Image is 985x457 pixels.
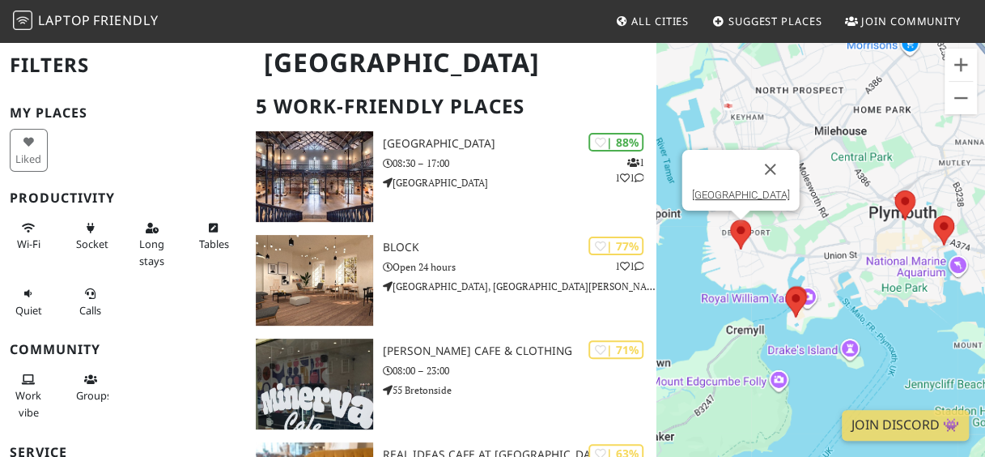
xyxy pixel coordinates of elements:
span: Suggest Places [728,14,822,28]
p: [GEOGRAPHIC_DATA], [GEOGRAPHIC_DATA][PERSON_NAME], [GEOGRAPHIC_DATA] [383,279,656,294]
span: Work-friendly tables [199,237,229,251]
span: Long stays [139,237,164,267]
button: Groups [71,366,109,409]
span: Friendly [93,11,158,29]
span: Stable Wi-Fi [17,237,40,251]
div: | 88% [588,133,643,152]
p: 1 1 1 [614,155,643,186]
a: All Cities [609,6,695,36]
button: Work vibe [10,366,48,425]
a: Suggest Places [706,6,829,36]
button: Sockets [71,215,109,258]
button: Zoom in [945,49,977,81]
div: | 77% [588,237,643,255]
p: [GEOGRAPHIC_DATA] [383,175,656,190]
p: 08:00 – 23:00 [383,363,656,378]
img: Minerva cafe & clothing [256,339,373,429]
img: Market Hall [256,131,373,222]
button: Wi-Fi [10,215,48,258]
div: | 71% [588,340,643,359]
span: People working [15,388,41,419]
h3: Community [10,342,236,357]
h3: My Places [10,105,236,121]
h3: [GEOGRAPHIC_DATA] [383,137,656,151]
span: Group tables [76,388,112,403]
h1: [GEOGRAPHIC_DATA] [251,41,653,85]
h2: 5 Work-Friendly Places [256,82,647,131]
a: BLOCK | 77% 11 BLOCK Open 24 hours [GEOGRAPHIC_DATA], [GEOGRAPHIC_DATA][PERSON_NAME], [GEOGRAPHIC... [246,235,656,326]
button: Tables [194,215,232,258]
h3: [PERSON_NAME] cafe & clothing [383,344,656,358]
a: Minerva cafe & clothing | 71% [PERSON_NAME] cafe & clothing 08:00 – 23:00 55 Bretonside [246,339,656,429]
span: Power sockets [76,237,113,251]
span: Join Community [861,14,961,28]
button: Zoom out [945,82,977,114]
h3: Productivity [10,190,236,206]
button: Close [751,150,790,189]
button: Long stays [133,215,171,274]
a: LaptopFriendly LaptopFriendly [13,7,159,36]
p: Open 24 hours [383,259,656,275]
p: 55 Bretonside [383,382,656,398]
button: Quiet [10,280,48,323]
img: BLOCK [256,235,373,326]
h2: Filters [10,41,236,90]
span: Laptop [38,11,91,29]
img: LaptopFriendly [13,11,32,30]
a: Join Community [839,6,967,36]
h3: BLOCK [383,241,656,254]
p: 1 1 [614,258,643,274]
span: Video/audio calls [79,303,101,318]
a: Market Hall | 88% 111 [GEOGRAPHIC_DATA] 08:30 – 17:00 [GEOGRAPHIC_DATA] [246,131,656,222]
span: Quiet [15,303,42,318]
p: 08:30 – 17:00 [383,156,656,171]
span: All Cities [631,14,689,28]
button: Calls [71,280,109,323]
a: [GEOGRAPHIC_DATA] [692,189,790,201]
